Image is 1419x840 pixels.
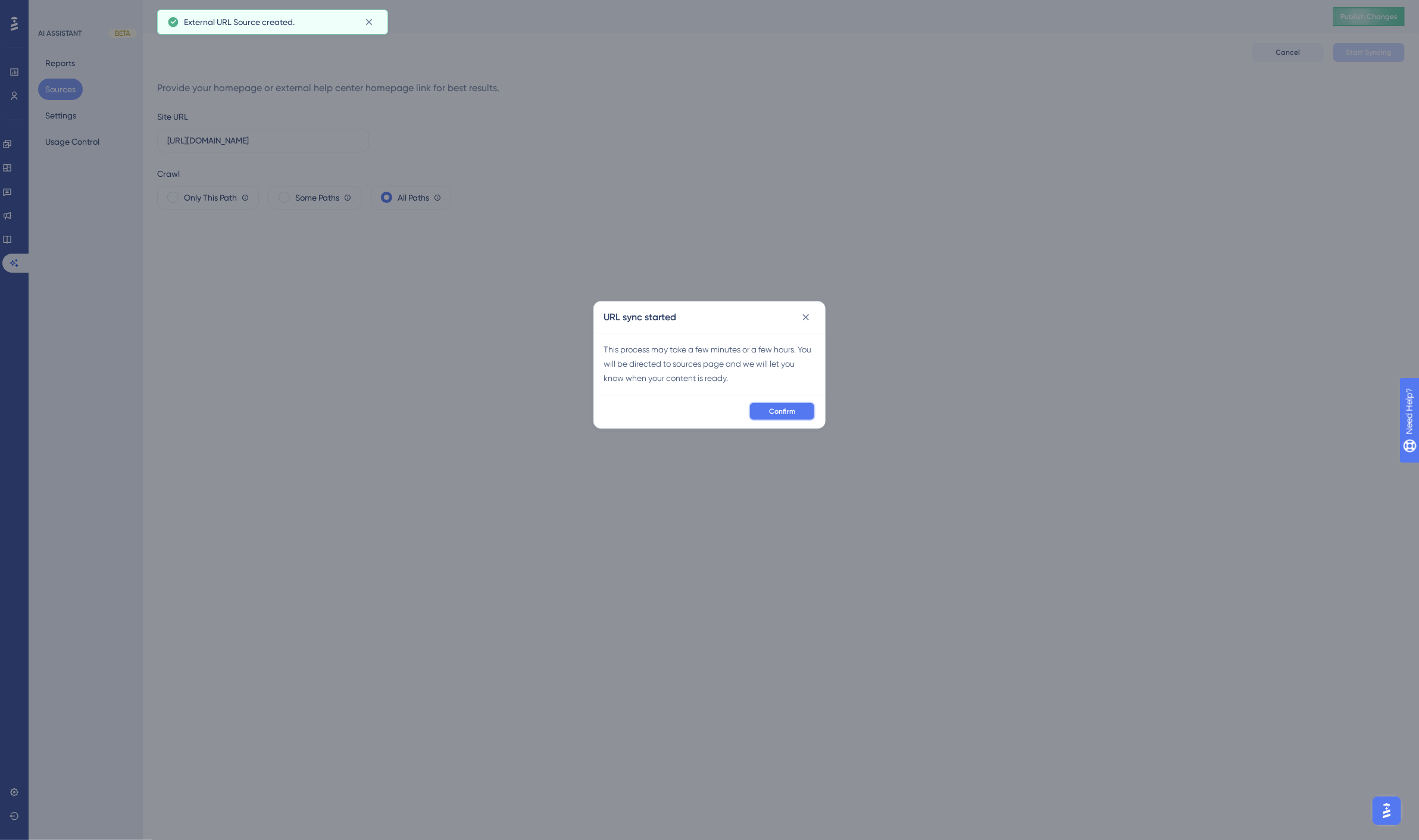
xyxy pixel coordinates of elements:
span: Confirm [769,407,795,416]
div: This process may take a few minutes or a few hours. You will be directed to sources page and we w... [604,342,815,385]
h2: URL sync started [604,310,676,324]
span: External URL Source created. [184,15,295,29]
iframe: UserGuiding AI Assistant Launcher [1369,793,1405,829]
span: Need Help? [28,3,74,17]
